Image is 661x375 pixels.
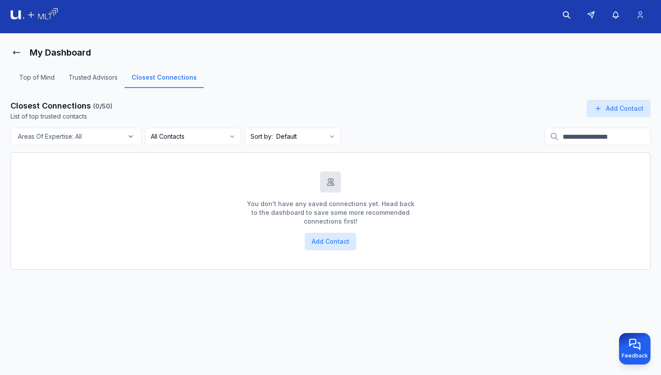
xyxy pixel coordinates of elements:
[30,46,91,59] h1: My Dashboard
[125,73,204,88] a: Closest Connections
[10,100,112,112] p: Closest Connections
[10,8,58,22] img: Logo
[619,333,651,364] button: Provide feedback
[305,233,356,250] button: Add Contact
[10,112,112,121] p: List of top trusted contacts
[93,102,112,110] span: ( 0 /50)
[12,73,62,88] a: Top of Mind
[587,100,651,117] button: Add Contact
[247,200,414,226] p: You don't have any saved connections yet. Head back to the dashboard to save some more recommende...
[62,73,125,88] a: Trusted Advisors
[622,352,648,359] span: Feedback
[18,132,82,141] span: Areas Of Expertise: All
[10,128,142,145] button: Areas Of Expertise: All
[250,132,273,141] span: Sort by:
